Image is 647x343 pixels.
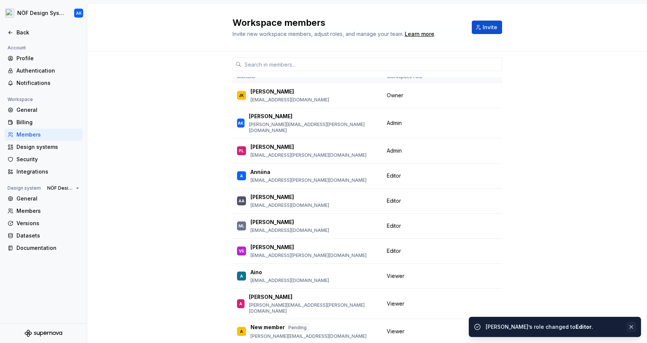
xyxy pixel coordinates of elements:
[250,333,367,339] p: [PERSON_NAME][EMAIL_ADDRESS][DOMAIN_NAME]
[575,324,592,330] b: Editor
[250,252,367,258] p: [EMAIL_ADDRESS][PERSON_NAME][DOMAIN_NAME]
[250,324,285,332] p: New member
[239,147,244,154] div: PL
[4,129,82,141] a: Members
[387,172,401,180] span: Editor
[16,220,79,227] div: Versions
[250,218,294,226] p: [PERSON_NAME]
[405,30,434,38] a: Learn more
[250,177,367,183] p: [EMAIL_ADDRESS][PERSON_NAME][DOMAIN_NAME]
[387,247,401,255] span: Editor
[76,10,82,16] div: AK
[17,9,65,17] div: NÖF Design System
[387,92,403,99] span: Owner
[16,168,79,175] div: Integrations
[250,143,294,151] p: [PERSON_NAME]
[250,227,329,233] p: [EMAIL_ADDRESS][DOMAIN_NAME]
[233,31,404,37] span: Invite new workspace members, adjust roles, and manage your team.
[16,55,79,62] div: Profile
[486,323,622,331] div: [PERSON_NAME]’s role changed to .
[16,143,79,151] div: Design systems
[250,193,294,201] p: [PERSON_NAME]
[4,217,82,229] a: Versions
[387,328,404,335] span: Viewer
[4,205,82,217] a: Members
[4,104,82,116] a: General
[404,31,435,37] span: .
[4,65,82,77] a: Authentication
[16,67,79,74] div: Authentication
[16,244,79,252] div: Documentation
[47,185,73,191] span: NÖF Design System
[240,328,243,335] div: A
[249,302,378,314] p: [PERSON_NAME][EMAIL_ADDRESS][PERSON_NAME][DOMAIN_NAME]
[4,27,82,39] a: Back
[4,52,82,64] a: Profile
[16,207,79,215] div: Members
[238,119,243,127] div: AK
[240,172,243,180] div: A
[387,147,402,154] span: Admin
[240,272,243,280] div: A
[16,156,79,163] div: Security
[1,5,85,21] button: NÖF Design SystemAK
[4,193,82,205] a: General
[5,9,14,18] img: 65b32fb5-5655-43a8-a471-d2795750ffbf.png
[16,119,79,126] div: Billing
[16,195,79,202] div: General
[387,272,404,280] span: Viewer
[4,116,82,128] a: Billing
[16,232,79,239] div: Datasets
[250,244,294,251] p: [PERSON_NAME]
[250,97,329,103] p: [EMAIL_ADDRESS][DOMAIN_NAME]
[4,153,82,165] a: Security
[4,43,29,52] div: Account
[387,119,402,127] span: Admin
[239,197,244,205] div: AA
[16,131,79,138] div: Members
[387,197,401,205] span: Editor
[4,166,82,178] a: Integrations
[4,242,82,254] a: Documentation
[483,24,497,31] span: Invite
[472,21,502,34] button: Invite
[16,106,79,114] div: General
[286,324,309,332] div: Pending
[249,122,378,134] p: [PERSON_NAME][EMAIL_ADDRESS][PERSON_NAME][DOMAIN_NAME]
[4,230,82,242] a: Datasets
[250,88,294,95] p: [PERSON_NAME]
[239,300,242,307] div: A
[250,269,262,276] p: Aino
[250,168,270,176] p: Anniina
[4,77,82,89] a: Notifications
[239,247,244,255] div: VS
[242,58,502,71] input: Search in members...
[25,330,62,337] svg: Supernova Logo
[4,95,36,104] div: Workspace
[16,29,79,36] div: Back
[387,300,404,307] span: Viewer
[250,202,329,208] p: [EMAIL_ADDRESS][DOMAIN_NAME]
[387,222,401,230] span: Editor
[250,152,367,158] p: [EMAIL_ADDRESS][PERSON_NAME][DOMAIN_NAME]
[250,278,329,284] p: [EMAIL_ADDRESS][DOMAIN_NAME]
[4,141,82,153] a: Design systems
[249,293,292,301] p: [PERSON_NAME]
[16,79,79,87] div: Notifications
[4,184,44,193] div: Design system
[233,17,463,29] h2: Workspace members
[239,222,244,230] div: ML
[249,113,292,120] p: [PERSON_NAME]
[239,92,244,99] div: JK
